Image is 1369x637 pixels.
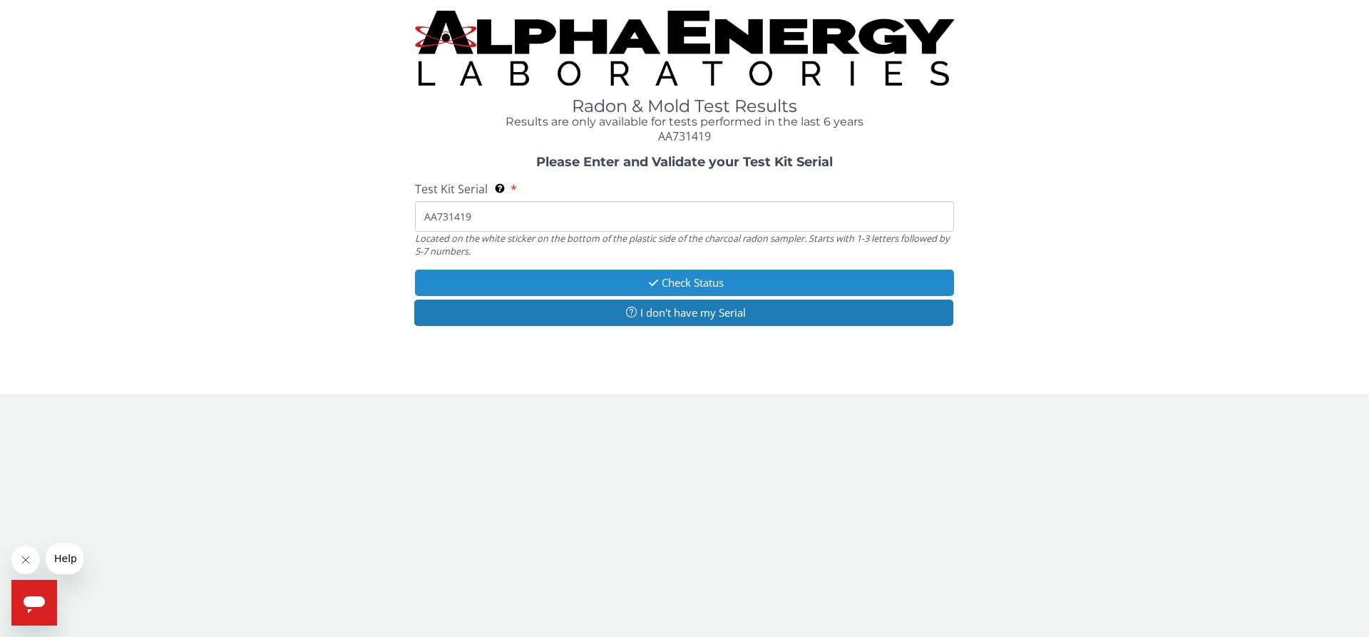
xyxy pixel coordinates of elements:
button: I don't have my Serial [414,300,953,326]
iframe: Button to launch messaging window [11,580,57,626]
span: Test Kit Serial [415,181,488,197]
img: TightCrop.jpg [415,11,954,86]
button: Check Status [415,270,954,296]
strong: Please Enter and Validate your Test Kit Serial [536,154,833,170]
span: AA731419 [658,128,711,144]
iframe: Message from company [46,543,83,574]
h4: Results are only available for tests performed in the last 6 years [415,116,954,128]
iframe: Close message [11,546,40,574]
h1: Radon & Mold Test Results [415,97,954,116]
div: Located on the white sticker on the bottom of the plastic side of the charcoal radon sampler. Sta... [415,232,954,258]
